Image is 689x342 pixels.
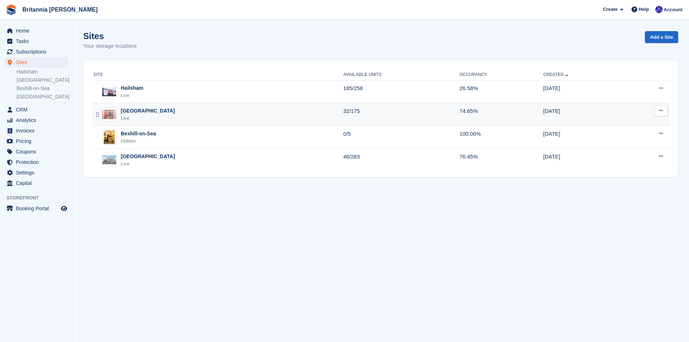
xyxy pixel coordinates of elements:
[664,6,682,13] span: Account
[4,26,68,36] a: menu
[459,69,543,81] th: Occupancy
[543,72,570,77] a: Created
[17,93,68,100] a: [GEOGRAPHIC_DATA]
[4,157,68,167] a: menu
[16,157,59,167] span: Protection
[121,138,156,145] div: Hidden
[543,149,623,171] td: [DATE]
[543,126,623,149] td: [DATE]
[20,4,101,16] a: Britannia [PERSON_NAME]
[16,105,59,115] span: CRM
[121,115,175,122] div: Live
[16,178,59,188] span: Capital
[343,149,459,171] td: 46/283
[16,168,59,178] span: Settings
[459,80,543,103] td: 26.58%
[459,149,543,171] td: 76.45%
[543,103,623,126] td: [DATE]
[4,105,68,115] a: menu
[16,136,59,146] span: Pricing
[459,103,543,126] td: 74.65%
[104,130,115,144] img: Image of Bexhill-on-Sea site
[4,47,68,57] a: menu
[121,84,143,92] div: Hailsham
[645,31,678,43] a: Add a Site
[4,136,68,146] a: menu
[17,85,68,92] a: Bexhill-on-Sea
[4,115,68,125] a: menu
[60,204,68,213] a: Preview store
[17,77,68,84] a: [GEOGRAPHIC_DATA]
[121,130,156,138] div: Bexhill-on-Sea
[121,107,175,115] div: [GEOGRAPHIC_DATA]
[16,115,59,125] span: Analytics
[4,178,68,188] a: menu
[459,126,543,149] td: 100.00%
[343,80,459,103] td: 185/258
[16,147,59,157] span: Coupons
[16,203,59,214] span: Booking Portal
[16,36,59,46] span: Tasks
[655,6,663,13] img: Simon Clark
[121,92,143,99] div: Live
[639,6,649,13] span: Help
[343,69,459,81] th: Available Units
[4,168,68,178] a: menu
[102,87,116,96] img: Image of Hailsham site
[121,160,175,168] div: Live
[16,26,59,36] span: Home
[4,36,68,46] a: menu
[4,57,68,67] a: menu
[7,194,72,202] span: Storefront
[16,47,59,57] span: Subscriptions
[83,31,137,41] h1: Sites
[16,126,59,136] span: Invoices
[6,4,17,15] img: stora-icon-8386f47178a22dfd0bd8f6a31ec36ba5ce8667c1dd55bd0f319d3a0aa187defe.svg
[4,126,68,136] a: menu
[4,147,68,157] a: menu
[121,153,175,160] div: [GEOGRAPHIC_DATA]
[603,6,617,13] span: Create
[4,203,68,214] a: menu
[17,68,68,75] a: Hailsham
[102,155,116,165] img: Image of Eastbourne site
[92,69,343,81] th: Site
[343,103,459,126] td: 32/175
[83,42,137,50] p: Your storage locations
[16,57,59,67] span: Sites
[102,110,116,119] img: Image of Newhaven site
[543,80,623,103] td: [DATE]
[343,126,459,149] td: 0/5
